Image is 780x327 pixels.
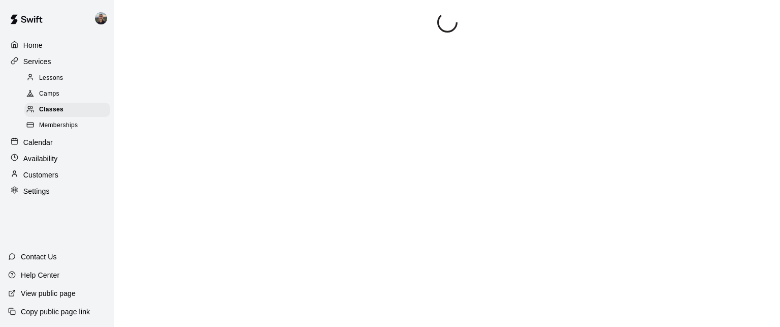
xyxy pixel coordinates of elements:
div: Lessons [24,71,110,85]
span: Lessons [39,73,63,83]
span: Memberships [39,121,78,131]
a: Lessons [24,70,114,86]
img: Bryan Hill [95,12,107,24]
a: Calendar [8,135,106,150]
div: Bryan Hill [93,8,114,28]
p: View public page [21,288,76,299]
a: Settings [8,184,106,199]
p: Services [23,56,51,67]
p: Copy public page link [21,307,90,317]
div: Classes [24,103,110,117]
p: Availability [23,154,58,164]
a: Availability [8,151,106,166]
p: Customers [23,170,58,180]
a: Customers [8,167,106,183]
div: Camps [24,87,110,101]
a: Memberships [24,118,114,134]
span: Camps [39,89,59,99]
div: Memberships [24,118,110,133]
span: Classes [39,105,63,115]
p: Settings [23,186,50,196]
p: Home [23,40,43,50]
p: Calendar [23,137,53,147]
a: Services [8,54,106,69]
a: Classes [24,102,114,118]
a: Home [8,38,106,53]
a: Camps [24,86,114,102]
p: Help Center [21,270,59,280]
p: Contact Us [21,252,57,262]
